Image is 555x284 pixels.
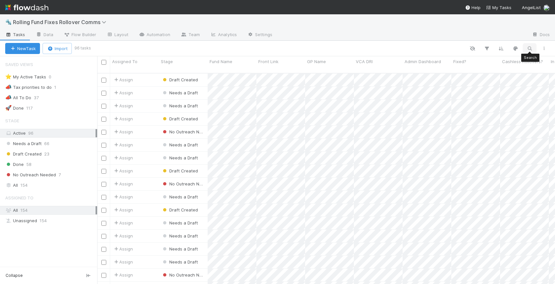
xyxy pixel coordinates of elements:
[161,155,198,161] div: Needs a Draft
[5,191,33,204] span: Assigned To
[161,194,198,200] div: Needs a Draft
[44,150,49,158] span: 23
[101,221,106,226] input: Toggle Row Selected
[161,246,198,252] div: Needs a Draft
[112,58,137,65] span: Assigned To
[161,155,198,160] span: Needs a Draft
[161,129,212,134] span: No Outreach Needed
[161,102,198,109] div: Needs a Draft
[26,104,39,112] span: 117
[161,116,198,121] span: Draft Created
[356,58,373,65] span: VCA DRI
[101,195,106,200] input: Toggle Row Selected
[34,94,45,102] span: 37
[161,259,198,265] div: Needs a Draft
[113,259,133,265] span: Assign
[5,129,96,137] div: Active
[161,168,198,174] div: Draft Created
[113,181,133,187] span: Assign
[5,19,12,25] span: 🔩
[5,104,24,112] div: Done
[5,83,52,91] div: Tax priorities to do
[242,30,277,40] a: Settings
[5,58,33,71] span: Saved Views
[161,194,198,199] span: Needs a Draft
[74,45,91,51] small: 96 tasks
[113,128,133,135] span: Assign
[101,169,106,174] input: Toggle Row Selected
[161,233,198,238] span: Needs a Draft
[113,246,133,252] span: Assign
[5,2,48,13] img: logo-inverted-e16ddd16eac7371096b0.svg
[161,272,204,278] div: No Outreach Needed
[307,58,326,65] span: GP Name
[101,130,106,135] input: Toggle Row Selected
[5,140,42,148] span: Needs a Draft
[113,168,133,174] span: Assign
[405,58,441,65] span: Admin Dashboard
[161,90,198,95] span: Needs a Draft
[175,30,205,40] a: Team
[113,233,133,239] span: Assign
[486,4,511,11] a: My Tasks
[113,194,133,200] span: Assign
[113,207,133,213] div: Assign
[5,181,96,189] div: All
[5,206,96,214] div: All
[113,102,133,109] div: Assign
[20,208,28,213] span: 154
[101,91,106,96] input: Toggle Row Selected
[113,76,133,83] span: Assign
[522,5,541,10] span: AngelList
[5,43,40,54] button: NewTask
[210,58,232,65] span: Fund Name
[113,220,133,226] div: Assign
[161,181,204,187] div: No Outreach Needed
[101,234,106,239] input: Toggle Row Selected
[5,94,31,102] div: All To Do
[5,150,42,158] span: Draft Created
[101,104,106,109] input: Toggle Row Selected
[101,143,106,148] input: Toggle Row Selected
[101,117,106,122] input: Toggle Row Selected
[101,156,106,161] input: Toggle Row Selected
[113,155,133,161] span: Assign
[161,181,212,186] span: No Outreach Needed
[453,58,466,65] span: Fixed?
[5,31,25,38] span: Tasks
[161,272,212,277] span: No Outreach Needed
[161,246,198,251] span: Needs a Draft
[134,30,175,40] a: Automation
[161,103,198,108] span: Needs a Draft
[113,89,133,96] div: Assign
[5,105,12,111] span: 🚀
[5,74,12,79] span: ⭐
[5,160,24,169] span: Done
[54,83,63,91] span: 1
[43,43,72,54] button: Import
[113,272,133,278] span: Assign
[161,220,198,225] span: Needs a Draft
[64,31,96,38] span: Flow Builder
[161,207,198,212] span: Draft Created
[527,30,555,40] a: Docs
[161,58,173,65] span: Stage
[49,73,58,81] span: 0
[101,30,134,40] a: Layout
[465,4,481,11] div: Help
[101,60,106,65] input: Toggle All Rows Selected
[40,217,47,225] span: 154
[101,260,106,265] input: Toggle Row Selected
[113,142,133,148] span: Assign
[58,30,101,40] a: Flow Builder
